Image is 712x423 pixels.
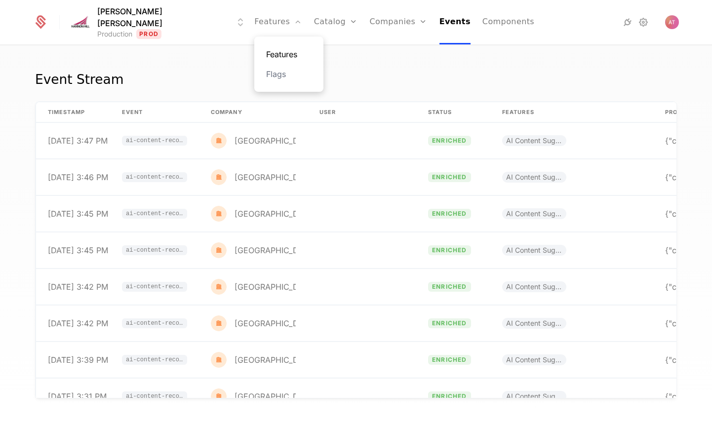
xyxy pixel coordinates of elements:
[97,5,225,29] span: [PERSON_NAME] [PERSON_NAME]
[48,246,108,254] div: [DATE] 3:45 PM
[122,172,187,182] span: ai-content-recommendation-generated
[428,318,471,328] span: enriched
[48,392,107,400] div: [DATE] 3:31 PM
[199,102,308,123] th: Company
[136,29,161,39] span: Prod
[122,355,187,365] span: ai-content-recommendation-generated
[235,356,489,364] div: [GEOGRAPHIC_DATA][US_STATE] [US_STATE][GEOGRAPHIC_DATA]
[211,315,227,331] img: Rappahannock Community College
[235,137,316,145] div: [GEOGRAPHIC_DATA]
[235,173,316,181] div: [GEOGRAPHIC_DATA]
[122,136,187,146] span: ai-content-recommendation-generated
[235,319,316,327] div: [GEOGRAPHIC_DATA]
[126,211,183,217] span: ai-content-recommendation-generated
[502,318,566,329] span: AI Content Suggestions
[428,282,471,292] span: enriched
[126,393,183,399] span: ai-content-recommendation-generated
[428,172,471,182] span: enriched
[235,246,316,254] div: [GEOGRAPHIC_DATA]
[211,315,296,331] div: Rappahannock Community College
[126,247,183,253] span: ai-content-recommendation-generated
[502,354,566,365] span: AI Content Suggestions
[211,279,296,295] div: Rappahannock Community College
[126,174,183,180] span: ai-content-recommendation-generated
[122,245,187,255] span: ai-content-recommendation-generated
[48,356,108,364] div: [DATE] 3:39 PM
[266,68,312,80] a: Flags
[48,283,108,291] div: [DATE] 3:42 PM
[211,206,296,222] div: Rappahannock Community College
[211,133,227,149] img: Rappahannock Community College
[428,209,471,219] span: enriched
[665,15,679,29] img: Artur Tomusiak
[122,282,187,292] span: ai-content-recommendation-generated
[308,102,416,123] th: User
[110,102,199,123] th: Event
[97,29,132,39] div: Production
[428,245,471,255] span: enriched
[126,138,183,144] span: ai-content-recommendation-generated
[211,279,227,295] img: Rappahannock Community College
[428,355,471,365] span: enriched
[235,210,316,218] div: [GEOGRAPHIC_DATA]
[122,318,187,328] span: ai-content-recommendation-generated
[48,173,108,181] div: [DATE] 3:46 PM
[266,48,312,60] a: Features
[211,242,227,258] img: Rappahannock Community College
[502,281,566,292] span: AI Content Suggestions
[665,15,679,29] button: Open user button
[211,206,227,222] img: Rappahannock Community College
[211,388,227,404] img: Rappahannock Community College
[502,245,566,256] span: AI Content Suggestions
[235,283,316,291] div: [GEOGRAPHIC_DATA]
[48,137,108,145] div: [DATE] 3:47 PM
[36,102,110,123] th: timestamp
[637,16,649,28] a: Settings
[235,392,316,400] div: [GEOGRAPHIC_DATA]
[211,352,296,368] div: University of Missouri Kansas City
[48,319,108,327] div: [DATE] 3:42 PM
[211,133,296,149] div: Rappahannock Community College
[72,5,246,39] button: Select environment
[122,391,187,401] span: ai-content-recommendation-generated
[416,102,490,123] th: Status
[126,357,183,363] span: ai-content-recommendation-generated
[622,16,633,28] a: Integrations
[126,320,183,326] span: ai-content-recommendation-generated
[490,102,653,123] th: Features
[211,242,296,258] div: Rappahannock Community College
[211,169,227,185] img: Rappahannock Community College
[48,210,108,218] div: [DATE] 3:45 PM
[211,352,227,368] img: University of Missouri Kansas City
[502,172,566,183] span: AI Content Suggestions
[69,14,92,30] img: Hannon Hill
[122,209,187,219] span: ai-content-recommendation-generated
[35,70,123,89] div: Event Stream
[211,388,296,404] div: Rappahannock Community College
[502,208,566,219] span: AI Content Suggestions
[211,169,296,185] div: Rappahannock Community College
[502,135,566,146] span: AI Content Suggestions
[126,284,183,290] span: ai-content-recommendation-generated
[428,136,471,146] span: enriched
[502,391,566,402] span: AI Content Suggestions
[428,391,471,401] span: enriched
